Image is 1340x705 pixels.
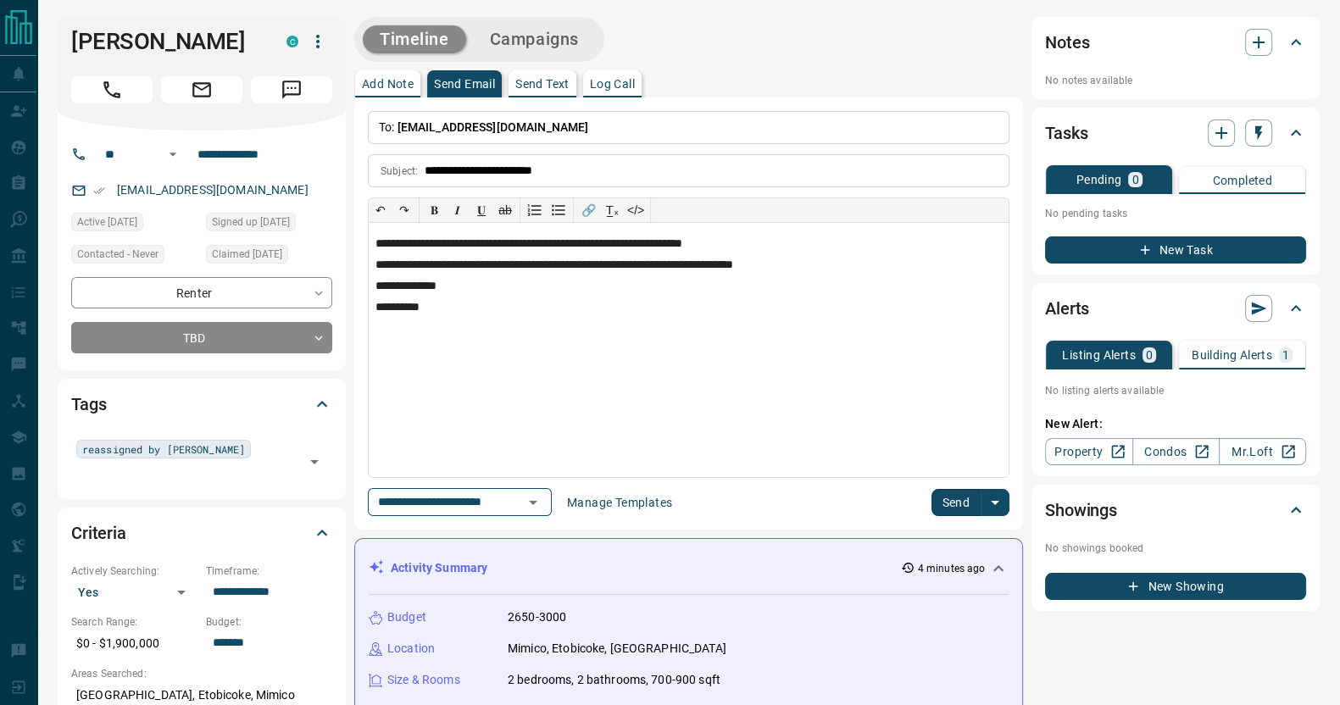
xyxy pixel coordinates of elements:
span: Claimed [DATE] [212,246,282,263]
div: Tasks [1045,113,1306,153]
p: No showings booked [1045,541,1306,556]
div: Tue Jun 25 2024 [206,245,332,269]
h2: Showings [1045,497,1117,524]
button: Numbered list [523,198,547,222]
button: Open [521,491,545,514]
h2: Tags [71,391,106,418]
button: T̲ₓ [600,198,624,222]
span: Message [251,76,332,103]
span: 𝐔 [477,203,486,217]
span: Email [161,76,242,103]
p: Timeframe: [206,563,332,579]
div: Tue Oct 23 2012 [206,213,332,236]
h2: Tasks [1045,119,1087,147]
button: 𝑰 [446,198,470,222]
a: Mr.Loft [1219,438,1306,465]
button: New Task [1045,236,1306,264]
span: Active [DATE] [77,214,137,230]
button: New Showing [1045,573,1306,600]
button: Timeline [363,25,466,53]
p: Activity Summary [391,559,487,577]
s: ab [498,203,512,217]
p: 0 [1146,349,1153,361]
p: No notes available [1045,73,1306,88]
p: New Alert: [1045,415,1306,433]
button: 𝐔 [470,198,493,222]
div: split button [931,489,1010,516]
button: Bullet list [547,198,570,222]
a: Property [1045,438,1132,465]
p: $0 - $1,900,000 [71,630,197,658]
button: Manage Templates [557,489,682,516]
button: 🔗 [576,198,600,222]
span: Signed up [DATE] [212,214,290,230]
div: Tags [71,384,332,425]
h2: Criteria [71,519,126,547]
button: ↶ [369,198,392,222]
div: Notes [1045,22,1306,63]
p: Pending [1076,174,1122,186]
p: Completed [1212,175,1272,186]
h2: Notes [1045,29,1089,56]
button: Open [163,144,183,164]
button: Campaigns [473,25,596,53]
span: Call [71,76,153,103]
p: Budget: [206,614,332,630]
p: Search Range: [71,614,197,630]
p: Location [387,640,435,658]
button: ↷ [392,198,416,222]
div: Wed Aug 13 2025 [71,213,197,236]
span: reassigned by [PERSON_NAME] [82,441,245,458]
svg: Email Verified [93,185,105,197]
span: [EMAIL_ADDRESS][DOMAIN_NAME] [398,120,589,134]
p: 0 [1131,174,1138,186]
div: Yes [71,579,197,606]
p: Size & Rooms [387,671,460,689]
p: To: [368,111,1009,144]
div: Activity Summary4 minutes ago [369,552,1009,584]
p: Subject: [381,164,418,179]
a: [EMAIL_ADDRESS][DOMAIN_NAME] [117,183,309,197]
button: </> [624,198,648,222]
h2: Alerts [1045,295,1089,322]
a: Condos [1132,438,1220,465]
button: 𝐁 [422,198,446,222]
p: Areas Searched: [71,666,332,681]
p: Send Email [434,78,495,90]
button: Open [303,450,326,474]
div: Showings [1045,490,1306,530]
p: 4 minutes ago [918,561,985,576]
p: Building Alerts [1192,349,1272,361]
p: Log Call [590,78,635,90]
p: Actively Searching: [71,563,197,579]
div: condos.ca [286,36,298,47]
p: Mimico, Etobicoke, [GEOGRAPHIC_DATA] [508,640,726,658]
p: Send Text [515,78,570,90]
p: Add Note [362,78,414,90]
span: Contacted - Never [77,246,158,263]
p: 2 bedrooms, 2 bathrooms, 700-900 sqft [508,671,720,689]
p: 1 [1282,349,1289,361]
div: TBD [71,322,332,353]
div: Alerts [1045,288,1306,329]
div: Criteria [71,513,332,553]
div: Renter [71,277,332,308]
h1: [PERSON_NAME] [71,28,261,55]
p: No pending tasks [1045,201,1306,226]
button: ab [493,198,517,222]
button: Send [931,489,981,516]
p: Listing Alerts [1062,349,1136,361]
p: No listing alerts available [1045,383,1306,398]
p: 2650-3000 [508,608,566,626]
p: Budget [387,608,426,626]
